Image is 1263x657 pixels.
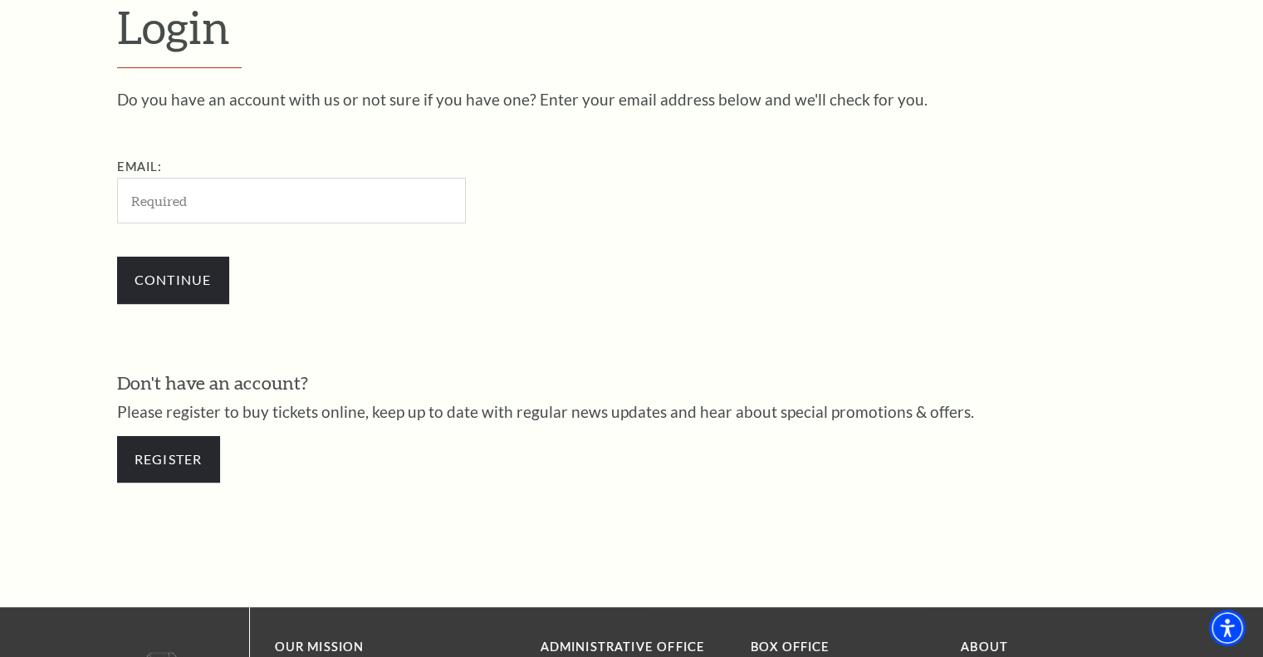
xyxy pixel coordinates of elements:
[117,257,229,303] input: Submit button
[117,159,163,174] label: Email:
[117,91,1147,107] p: Do you have an account with us or not sure if you have one? Enter your email address below and we...
[117,404,1147,419] p: Please register to buy tickets online, keep up to date with regular news updates and hear about s...
[117,370,1147,396] h3: Don't have an account?
[1209,610,1246,646] div: Accessibility Menu
[961,640,1008,654] a: About
[117,178,466,223] input: Required
[117,436,220,483] a: Register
